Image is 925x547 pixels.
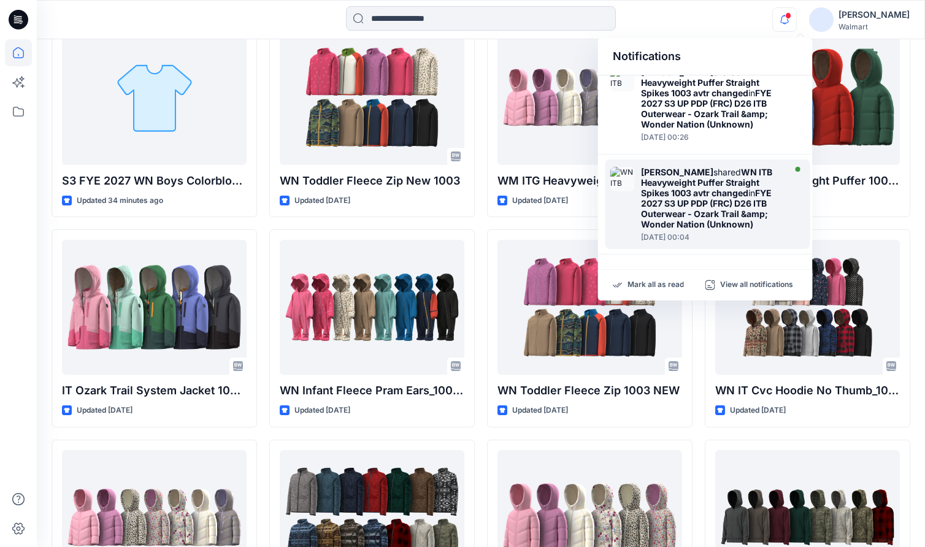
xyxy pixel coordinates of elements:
[641,67,772,98] strong: WN ITB Heavyweight Puffer Straight Spikes 1003 avtr changed
[497,240,682,375] a: WN Toddler Fleece Zip 1003 NEW
[610,67,635,91] img: WN ITB Heavyweight Puffer Straight Spikes 1003 avtr changed
[497,172,682,189] p: WM ITG Heavyweight Puffer Raglan New 1003
[280,172,464,189] p: WN Toddler Fleece Zip New 1003
[294,404,350,417] p: Updated [DATE]
[715,240,900,375] a: WN IT Cvc Hoodie No Thumb_1003 NEW
[730,404,786,417] p: Updated [DATE]
[77,194,163,207] p: Updated 34 minutes ago
[280,240,464,375] a: WN Infant Fleece Pram Ears_1006 NEW
[512,404,568,417] p: Updated [DATE]
[497,382,682,399] p: WN Toddler Fleece Zip 1003 NEW
[497,30,682,165] a: WM ITG Heavyweight Puffer Raglan New 1003
[839,7,910,22] div: [PERSON_NAME]
[62,240,247,375] a: IT Ozark Trail System Jacket 1003 NEW
[641,167,772,198] strong: WN ITB Heavyweight Puffer Straight Spikes 1003 avtr changed
[641,167,713,177] strong: [PERSON_NAME]
[641,188,772,229] strong: FYE 2027 S3 UP PDP (FRC) D26 ITB Outerwear - Ozark Trail &amp; Wonder Nation (Unknown)
[641,133,782,142] div: Saturday, October 04, 2025 00:26
[720,280,793,291] p: View all notifications
[610,167,635,191] img: WN ITB Heavyweight Puffer Straight Spikes 1003 avtr changed
[62,172,247,189] p: S3 FYE 2027 WN Boys Colorblock Puffer Vest
[280,382,464,399] p: WN Infant Fleece Pram Ears_1006 NEW
[294,194,350,207] p: Updated [DATE]
[62,30,247,165] a: S3 FYE 2027 WN Boys Colorblock Puffer Vest
[628,280,684,291] p: Mark all as read
[641,88,772,129] strong: FYE 2027 S3 UP PDP (FRC) D26 ITB Outerwear - Ozark Trail &amp; Wonder Nation (Unknown)
[598,38,813,75] div: Notifications
[641,67,782,129] div: shared in
[839,22,910,31] div: Walmart
[77,404,132,417] p: Updated [DATE]
[512,194,568,207] p: Updated [DATE]
[641,167,782,229] div: shared in
[715,382,900,399] p: WN IT Cvc Hoodie No Thumb_1003 NEW
[280,30,464,165] a: WN Toddler Fleece Zip New 1003
[641,233,782,242] div: Saturday, October 04, 2025 00:04
[809,7,834,32] img: avatar
[62,382,247,399] p: IT Ozark Trail System Jacket 1003 NEW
